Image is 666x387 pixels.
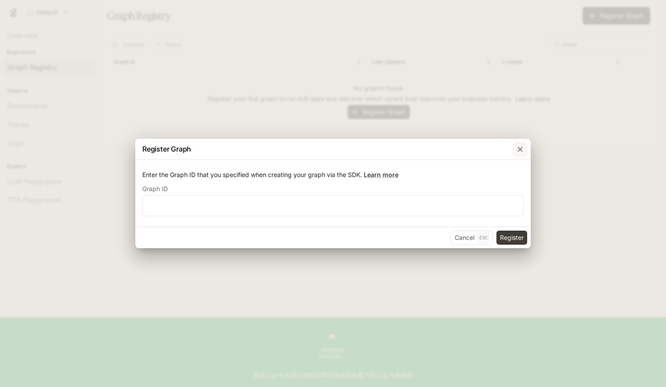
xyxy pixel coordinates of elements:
p: Enter the Graph ID that you specified when creating your graph via the SDK. [142,170,524,179]
p: Graph ID [142,186,168,192]
p: Register Graph [142,144,191,154]
a: Learn more [364,171,398,178]
button: CancelEsc [451,231,493,245]
button: Register [496,231,527,245]
p: Esc [478,233,489,242]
